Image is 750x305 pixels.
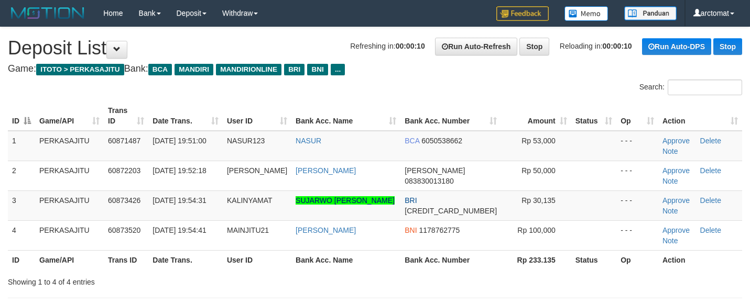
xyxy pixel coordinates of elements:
th: Trans ID: activate to sort column ascending [104,101,148,131]
span: BRI [284,64,305,75]
span: Copy 083830013180 to clipboard [405,177,453,185]
span: Refreshing in: [350,42,425,50]
span: ITOTO > PERKASAJITU [36,64,124,75]
a: Stop [519,38,549,55]
th: Date Trans.: activate to sort column ascending [148,101,223,131]
th: User ID: activate to sort column ascending [223,101,291,131]
span: Rp 50,000 [521,166,556,175]
img: panduan.png [624,6,677,20]
th: Op: activate to sort column ascending [616,101,658,131]
a: Stop [713,38,742,55]
th: Bank Acc. Name: activate to sort column ascending [291,101,400,131]
label: Search: [639,80,742,95]
a: Delete [700,166,721,175]
th: Trans ID [104,250,148,269]
a: Delete [700,137,721,145]
a: Note [662,147,678,155]
span: 60873520 [108,226,140,234]
a: Run Auto-Refresh [435,38,517,55]
td: 2 [8,161,35,190]
span: ... [331,64,345,75]
a: Approve [662,137,690,145]
span: [DATE] 19:51:00 [153,137,206,145]
span: [PERSON_NAME] [227,166,287,175]
span: 60873426 [108,196,140,205]
th: Game/API: activate to sort column ascending [35,101,104,131]
span: Rp 100,000 [517,226,555,234]
img: Button%20Memo.svg [564,6,608,21]
span: Rp 30,135 [521,196,556,205]
a: Approve [662,196,690,205]
th: Rp 233.135 [501,250,571,269]
h4: Game: Bank: [8,64,742,74]
a: Approve [662,166,690,175]
div: Showing 1 to 4 of 4 entries [8,273,305,287]
a: NASUR [296,137,321,145]
span: 60872203 [108,166,140,175]
span: Reloading in: [560,42,632,50]
td: - - - [616,161,658,190]
a: Note [662,177,678,185]
span: MANDIRIONLINE [216,64,281,75]
a: Approve [662,226,690,234]
th: ID: activate to sort column descending [8,101,35,131]
span: MANDIRI [175,64,213,75]
span: BNI [307,64,328,75]
th: User ID [223,250,291,269]
span: [DATE] 19:54:41 [153,226,206,234]
a: Run Auto-DPS [642,38,711,55]
th: Bank Acc. Name [291,250,400,269]
span: BCA [148,64,172,75]
img: Feedback.jpg [496,6,549,21]
span: MAINJITU21 [227,226,269,234]
a: Note [662,236,678,245]
td: 3 [8,190,35,220]
span: NASUR123 [227,137,265,145]
td: - - - [616,220,658,250]
td: - - - [616,190,658,220]
img: MOTION_logo.png [8,5,88,21]
h1: Deposit List [8,38,742,59]
span: 60871487 [108,137,140,145]
th: Status [571,250,616,269]
td: 4 [8,220,35,250]
span: BCA [405,137,419,145]
a: [PERSON_NAME] [296,226,356,234]
td: PERKASAJITU [35,220,104,250]
td: PERKASAJITU [35,131,104,161]
a: Note [662,207,678,215]
td: - - - [616,131,658,161]
a: [PERSON_NAME] [296,166,356,175]
strong: 00:00:10 [603,42,632,50]
th: ID [8,250,35,269]
span: BRI [405,196,417,205]
span: Copy 6050538662 to clipboard [421,137,462,145]
th: Date Trans. [148,250,223,269]
a: SUJARWO [PERSON_NAME] [296,196,395,205]
span: Rp 53,000 [521,137,556,145]
a: Delete [700,196,721,205]
span: BNI [405,226,417,234]
span: [DATE] 19:54:31 [153,196,206,205]
span: [PERSON_NAME] [405,166,465,175]
span: KALINYAMAT [227,196,273,205]
td: PERKASAJITU [35,161,104,190]
input: Search: [668,80,742,95]
a: Delete [700,226,721,234]
th: Bank Acc. Number [400,250,501,269]
th: Action: activate to sort column ascending [658,101,742,131]
span: Copy 589601034123533 to clipboard [405,207,497,215]
th: Status: activate to sort column ascending [571,101,616,131]
th: Game/API [35,250,104,269]
strong: 00:00:10 [396,42,425,50]
th: Action [658,250,742,269]
span: Copy 1178762775 to clipboard [419,226,460,234]
td: 1 [8,131,35,161]
td: PERKASAJITU [35,190,104,220]
span: [DATE] 19:52:18 [153,166,206,175]
th: Amount: activate to sort column ascending [501,101,571,131]
th: Bank Acc. Number: activate to sort column ascending [400,101,501,131]
th: Op [616,250,658,269]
